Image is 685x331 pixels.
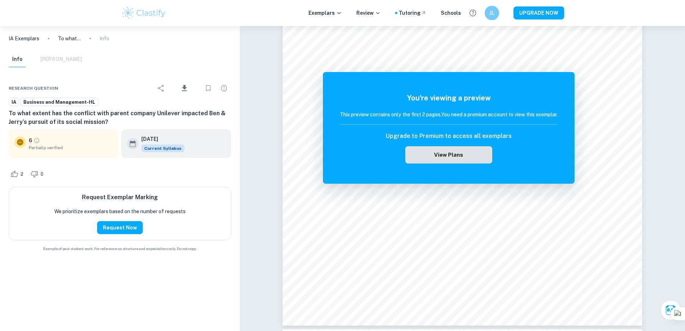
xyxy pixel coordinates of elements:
[82,193,158,202] h6: Request Exemplar Marking
[661,300,681,320] button: Ask Clai
[9,35,39,43] a: IA Exemplars
[54,207,186,215] p: We prioritize exemplars based on the number of requests
[386,132,512,140] h6: Upgrade to Premium to access all exemplars
[37,171,47,178] span: 0
[9,109,231,126] h6: To what extent has the conflict with parent company Unilever impacted Ben & Jerry’s pursuit of it...
[9,246,231,251] span: Example of past student work. For reference on structure and expectations only. Do not copy.
[340,93,558,103] h5: You're viewing a preview
[9,99,19,106] span: IA
[141,135,179,143] h6: [DATE]
[170,79,200,98] div: Download
[154,81,168,95] div: Share
[97,221,143,234] button: Request Now
[467,7,479,19] button: Help and Feedback
[405,146,492,164] button: View Plans
[309,9,342,17] p: Exemplars
[9,85,58,91] span: Research question
[21,99,98,106] span: Business and Management-HL
[29,137,32,144] p: 6
[9,98,19,107] a: IA
[100,35,109,43] p: Info
[141,144,184,152] div: This exemplar is based on the current syllabus. Feel free to refer to it for inspiration/ideas wh...
[9,52,26,67] button: Info
[141,144,184,152] span: Current Syllabus
[201,81,215,95] div: Bookmark
[356,9,381,17] p: Review
[441,9,461,17] a: Schools
[485,6,499,20] button: JL
[20,98,98,107] a: Business and Management-HL
[513,6,564,19] button: UPGRADE NOW
[217,81,231,95] div: Report issue
[340,111,558,118] h6: This preview contains only the first 2 pages. You need a premium account to view this exemplar.
[29,168,47,180] div: Dislike
[488,9,496,17] h6: JL
[399,9,426,17] a: Tutoring
[29,144,113,151] span: Partially verified
[17,171,27,178] span: 2
[33,137,40,144] a: Grade partially verified
[9,168,27,180] div: Like
[121,6,167,20] img: Clastify logo
[58,35,81,43] p: To what extent has the conflict with parent company Unilever impacted Ben & Jerry’s pursuit of it...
